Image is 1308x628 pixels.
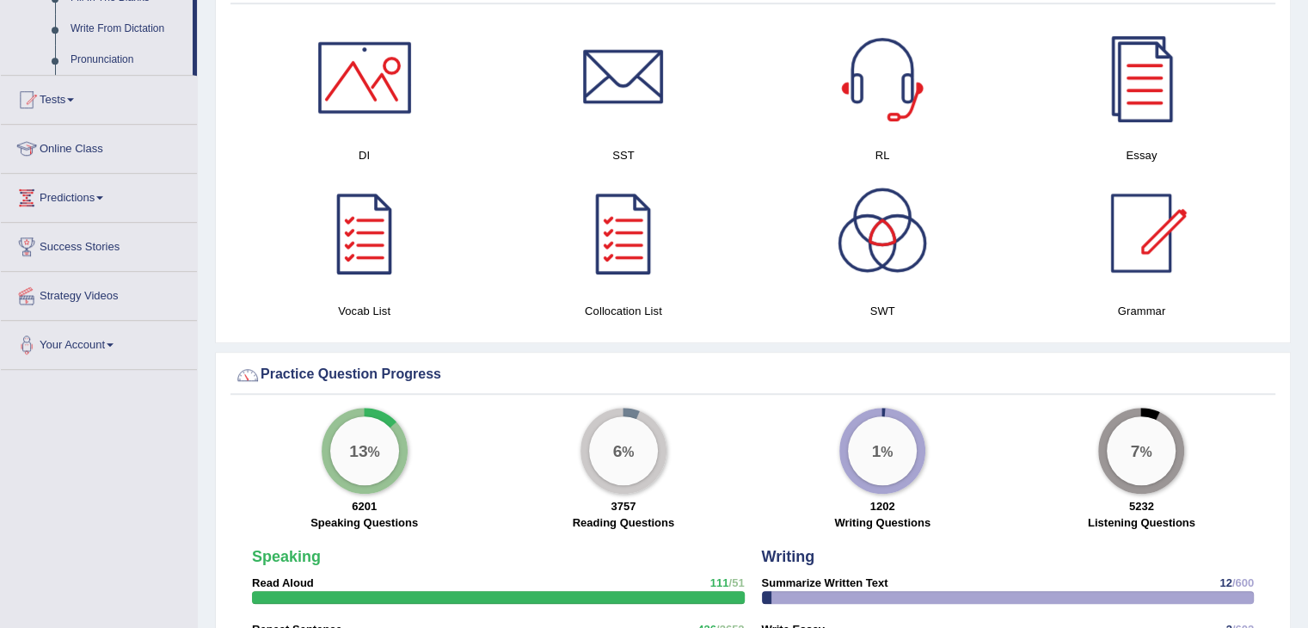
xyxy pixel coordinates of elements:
label: Speaking Questions [310,514,418,531]
h4: Grammar [1021,302,1262,320]
strong: 5232 [1129,500,1154,513]
a: Success Stories [1,223,197,266]
strong: Read Aloud [252,576,314,589]
a: Write From Dictation [63,14,193,45]
div: % [848,416,917,485]
span: /600 [1232,576,1254,589]
h4: DI [243,146,485,164]
h4: RL [762,146,1004,164]
big: 1 [872,440,881,459]
h4: Essay [1021,146,1262,164]
div: % [330,416,399,485]
label: Listening Questions [1088,514,1195,531]
div: % [1107,416,1176,485]
h4: SWT [762,302,1004,320]
strong: 3757 [611,500,636,513]
h4: Vocab List [243,302,485,320]
a: Tests [1,76,197,119]
big: 13 [349,440,367,459]
span: 12 [1219,576,1231,589]
big: 7 [1131,440,1140,459]
div: Practice Question Progress [235,362,1271,388]
h4: SST [502,146,744,164]
h4: Collocation List [502,302,744,320]
a: Your Account [1,321,197,364]
a: Strategy Videos [1,272,197,315]
span: 111 [710,576,729,589]
span: /51 [728,576,744,589]
strong: Speaking [252,548,321,565]
a: Predictions [1,174,197,217]
a: Pronunciation [63,45,193,76]
label: Reading Questions [573,514,674,531]
strong: 6201 [352,500,377,513]
label: Writing Questions [834,514,930,531]
strong: Summarize Written Text [762,576,888,589]
div: % [589,416,658,485]
big: 6 [612,440,622,459]
strong: Writing [762,548,815,565]
a: Online Class [1,125,197,168]
strong: 1202 [870,500,895,513]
